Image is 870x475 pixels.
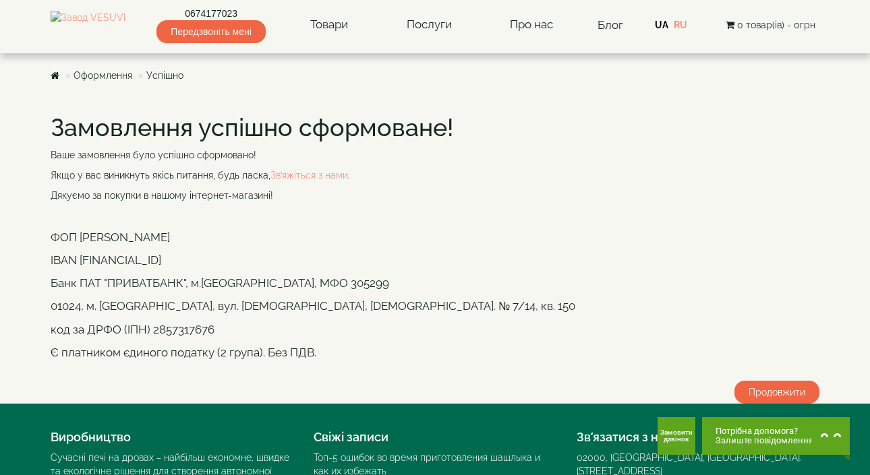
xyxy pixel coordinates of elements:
[156,20,265,43] span: Передзвоніть мені
[51,275,819,291] p: Банк ПАТ "ПРИВАТБАНК", м.[GEOGRAPHIC_DATA], МФО 305299
[51,229,819,245] p: ФОП [PERSON_NAME]
[74,70,132,81] a: Оформлення
[674,20,687,30] a: RU
[496,9,567,40] a: Про нас
[51,189,819,202] p: Дякуємо за покупки в нашому інтернет-магазині!
[658,429,695,443] span: Замовити дзвінок
[737,20,815,30] span: 0 товар(ів) - 0грн
[598,18,623,32] a: Блог
[51,431,293,444] h4: Виробництво
[655,20,668,30] a: UA
[716,436,813,445] span: Залиште повідомлення
[722,18,819,32] button: 0 товар(ів) - 0грн
[51,11,125,39] img: Завод VESUVI
[51,252,819,268] p: IBAN [FINANCIAL_ID]
[146,70,183,81] a: Успішно
[716,426,813,436] span: Потрібна допомога?
[393,9,465,40] a: Послуги
[156,7,265,20] a: 0674177023
[702,417,850,455] button: Chat button
[51,168,819,182] p: Якщо у вас виникнуть якісь питання, будь ласка, .
[734,381,819,404] a: Продовжити
[577,431,819,444] h4: Зв’язатися з нами
[51,344,819,360] p: Є платником єдиного податку (2 група). Без ПДВ.
[51,148,819,162] p: Ваше замовлення було успішно сформовано!
[51,298,819,314] p: 01024, м. [GEOGRAPHIC_DATA], вул. [DEMOGRAPHIC_DATA], [DEMOGRAPHIC_DATA]. № 7/14, кв. 150
[51,115,819,141] h1: Замовлення успішно сформоване!
[51,321,819,338] p: код за ДРФО (ІПН) 2857317676
[270,170,348,181] a: Зв’яжіться з нами
[314,431,556,444] h4: Свіжі записи
[297,9,361,40] a: Товари
[658,417,695,455] button: Get Call button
